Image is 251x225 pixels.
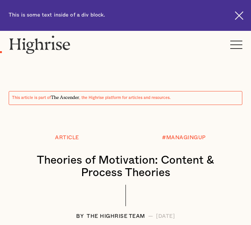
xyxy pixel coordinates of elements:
span: This article is part of [12,96,51,100]
div: Article [55,135,79,141]
div: — [148,214,153,219]
img: Cross icon [235,11,243,20]
span: The Ascender [51,94,79,99]
div: #MANAGINGUP [162,135,206,141]
div: The Highrise Team [87,214,145,219]
img: Highrise logo [9,35,71,54]
h1: Theories of Motivation: Content & Process Theories [16,154,235,179]
div: BY [76,214,84,219]
div: [DATE] [156,214,175,219]
span: , the Highrise platform for articles and resources. [79,96,171,100]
